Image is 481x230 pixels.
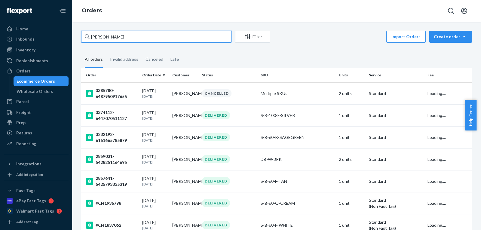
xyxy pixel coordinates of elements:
[4,206,69,216] a: Walmart Fast Tags
[202,89,231,97] div: CANCELLED
[386,31,426,43] button: Import Orders
[81,68,140,82] th: Order
[202,155,230,163] div: DELIVERED
[4,97,69,106] a: Parcel
[200,68,258,82] th: Status
[140,68,170,82] th: Order Date
[146,51,163,67] div: Canceled
[16,172,43,177] div: Add Integration
[4,56,69,66] a: Replenishments
[16,68,31,74] div: Orders
[202,199,230,207] div: DELIVERED
[16,130,32,136] div: Returns
[85,51,103,68] div: All orders
[86,222,137,229] div: #CH1837062
[16,36,35,42] div: Inbounds
[16,188,35,194] div: Fast Tags
[170,82,200,104] td: [PERSON_NAME]
[86,87,137,100] div: 3385780-6487950917655
[369,197,423,203] p: Standard
[142,154,167,165] div: [DATE]
[16,141,36,147] div: Reporting
[425,68,472,82] th: Fee
[434,34,467,40] div: Create order
[4,108,69,117] a: Freight
[336,126,366,148] td: 1 unit
[261,178,334,184] div: S-B-60-F-TAN
[142,110,167,121] div: [DATE]
[4,186,69,195] button: Fast Tags
[369,219,423,225] p: Standard
[336,148,366,170] td: 2 units
[261,134,334,140] div: S-B-60-K-SAGEGREEN
[57,5,69,17] button: Close Navigation
[369,112,423,118] p: Standard
[4,171,69,178] a: Add Integration
[16,26,28,32] div: Home
[336,82,366,104] td: 2 units
[366,68,425,82] th: Service
[369,134,423,140] p: Standard
[142,182,167,187] p: [DATE]
[7,8,32,14] img: Flexport logo
[425,104,472,126] td: Loading....
[82,7,102,14] a: Orders
[110,51,138,67] div: Invalid address
[336,68,366,82] th: Units
[14,76,69,86] a: Ecommerce Orders
[4,66,69,76] a: Orders
[170,192,200,214] td: [PERSON_NAME]
[4,34,69,44] a: Inbounds
[261,200,334,206] div: S-B-60-Q-CREAM
[17,78,55,84] div: Ecommerce Orders
[16,198,46,204] div: eBay Fast Tags
[458,5,470,17] button: Open account menu
[142,138,167,143] p: [DATE]
[86,153,137,165] div: 2859031-5428251164695
[465,100,476,130] button: Help Center
[369,156,423,162] p: Standard
[235,34,270,40] div: Filter
[16,47,35,53] div: Inventory
[258,82,336,104] td: Multiple SKUs
[425,170,472,192] td: Loading....
[425,82,472,104] td: Loading....
[202,221,230,229] div: DELIVERED
[369,178,423,184] p: Standard
[16,120,26,126] div: Prep
[336,192,366,214] td: 1 unit
[170,51,179,67] div: Late
[170,148,200,170] td: [PERSON_NAME]
[170,104,200,126] td: [PERSON_NAME]
[261,112,334,118] div: S-B-100-F-SILVER
[81,31,231,43] input: Search orders
[235,31,270,43] button: Filter
[170,126,200,148] td: [PERSON_NAME]
[142,160,167,165] p: [DATE]
[336,170,366,192] td: 1 unit
[16,99,29,105] div: Parcel
[425,192,472,214] td: Loading....
[202,133,230,141] div: DELIVERED
[142,88,167,99] div: [DATE]
[16,58,48,64] div: Replenishments
[142,204,167,209] p: [DATE]
[369,203,423,209] div: (Non Fast Tag)
[4,196,69,206] a: eBay Fast Tags
[4,24,69,34] a: Home
[429,31,472,43] button: Create order
[4,218,69,225] a: Add Fast Tag
[142,132,167,143] div: [DATE]
[17,88,53,94] div: Wholesale Orders
[16,109,31,115] div: Freight
[142,198,167,209] div: [DATE]
[258,68,336,82] th: SKU
[14,87,69,96] a: Wholesale Orders
[202,177,230,185] div: DELIVERED
[172,72,198,78] div: Customer
[4,159,69,169] button: Integrations
[86,109,137,121] div: 3374112-6447070511127
[4,128,69,138] a: Returns
[86,175,137,187] div: 2857641-5425793335319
